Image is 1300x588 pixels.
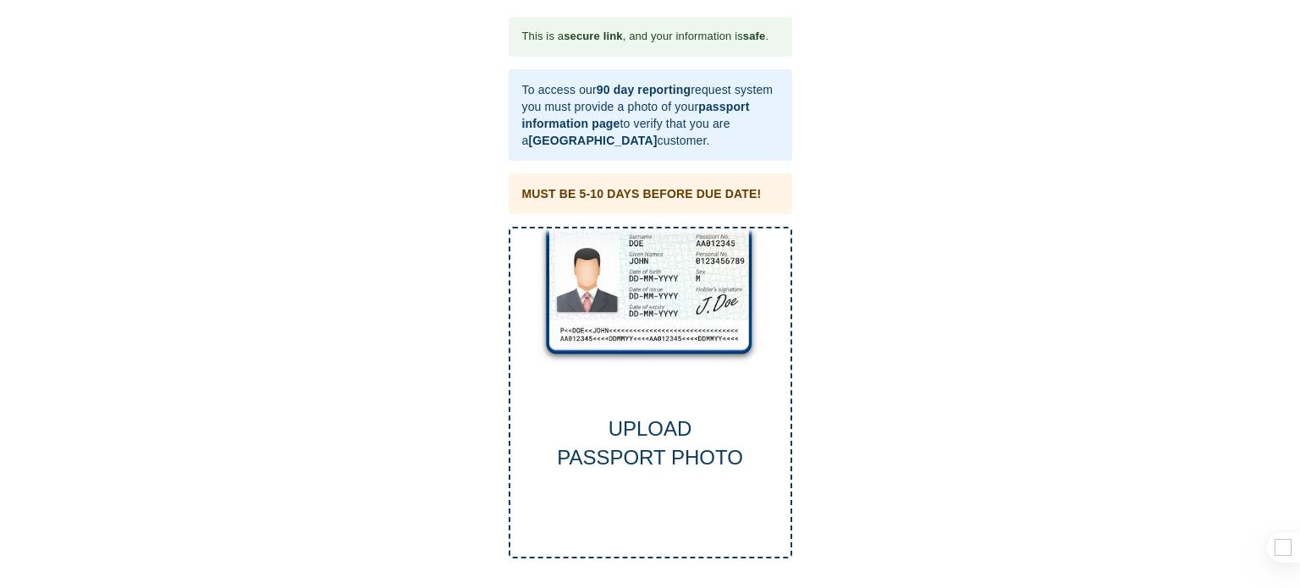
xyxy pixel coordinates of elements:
b: passport information page [522,100,750,130]
div: This is a , and your information is . [522,22,769,52]
b: safe [743,30,766,42]
b: [GEOGRAPHIC_DATA] [528,134,657,147]
b: secure link [564,30,622,42]
div: UPLOAD PASSPORT PHOTO [510,415,790,473]
div: MUST BE 5-10 DAYS BEFORE DUE DATE! [522,185,762,202]
div: To access our request system you must provide a photo of your to verify that you are a customer. [522,74,779,156]
b: 90 day reporting [597,83,691,96]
